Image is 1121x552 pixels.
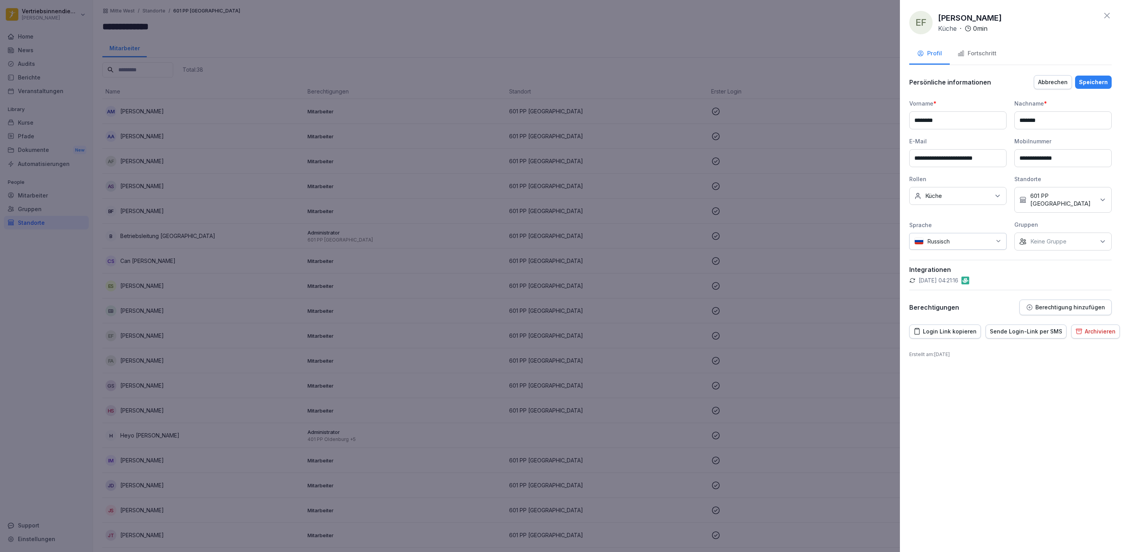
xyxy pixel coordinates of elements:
div: Standorte [1014,175,1112,183]
p: 601 PP [GEOGRAPHIC_DATA] [1030,192,1095,208]
button: Archivieren [1071,324,1120,339]
p: [PERSON_NAME] [938,12,1002,24]
p: Integrationen [909,266,1112,273]
div: Profil [917,49,942,58]
button: Abbrechen [1034,75,1072,89]
p: Erstellt am : [DATE] [909,351,1112,358]
div: Rollen [909,175,1007,183]
div: Login Link kopieren [914,327,977,336]
button: Login Link kopieren [909,324,981,339]
div: E-Mail [909,137,1007,145]
div: Gruppen [1014,220,1112,229]
div: · [938,24,987,33]
div: EF [909,11,933,34]
button: Berechtigung hinzufügen [1019,300,1112,315]
div: Vorname [909,99,1007,108]
p: Berechtigung hinzufügen [1035,304,1105,310]
p: 0 min [973,24,987,33]
div: Sprache [909,221,1007,229]
div: Archivieren [1075,327,1116,336]
img: ru.svg [914,238,924,245]
button: Sende Login-Link per SMS [986,324,1067,339]
p: Küche [938,24,957,33]
button: Speichern [1075,76,1112,89]
div: Abbrechen [1038,78,1068,86]
img: gastromatic.png [961,277,969,284]
p: Berechtigungen [909,303,959,311]
p: [DATE] 04:21:16 [919,277,958,284]
button: Fortschritt [950,44,1004,65]
p: Küche [925,192,942,200]
p: Persönliche informationen [909,78,991,86]
button: Profil [909,44,950,65]
div: Sende Login-Link per SMS [990,327,1062,336]
div: Speichern [1079,78,1108,86]
div: Russisch [909,233,1007,250]
div: Fortschritt [958,49,996,58]
div: Mobilnummer [1014,137,1112,145]
div: Nachname [1014,99,1112,108]
p: Keine Gruppe [1030,238,1067,245]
